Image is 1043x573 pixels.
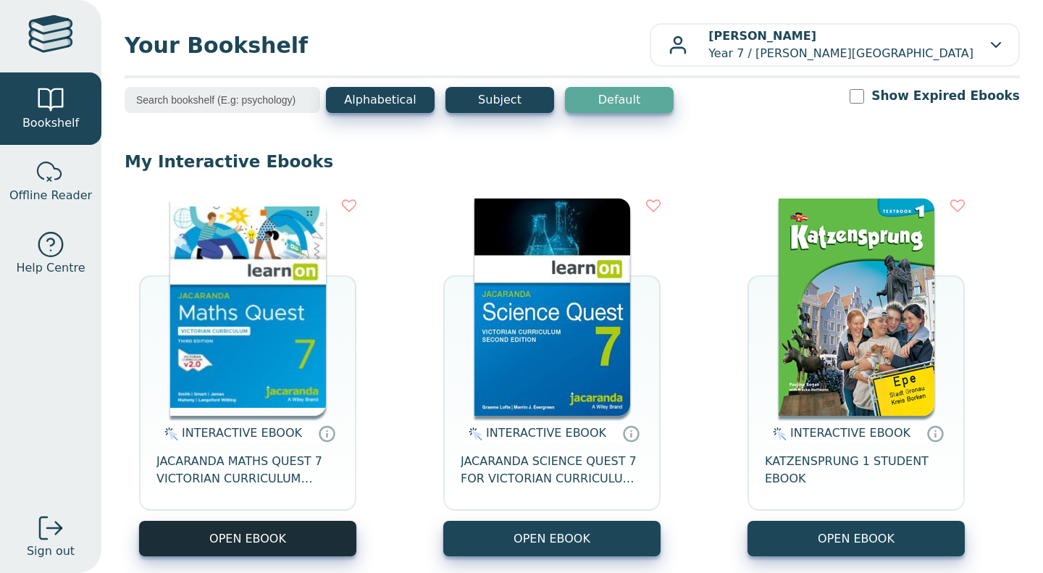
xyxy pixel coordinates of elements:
[182,426,302,440] span: INTERACTIVE EBOOK
[474,198,630,416] img: 329c5ec2-5188-ea11-a992-0272d098c78b.jpg
[708,29,816,43] b: [PERSON_NAME]
[318,424,335,442] a: Interactive eBooks are accessed online via the publisher’s portal. They contain interactive resou...
[565,87,674,113] button: Default
[747,521,965,556] button: OPEN EBOOK
[27,543,75,560] span: Sign out
[156,453,339,488] span: JACARANDA MATHS QUEST 7 VICTORIAN CURRICULUM LEARNON EBOOK 3E
[650,23,1020,67] button: [PERSON_NAME]Year 7 / [PERSON_NAME][GEOGRAPHIC_DATA]
[461,453,643,488] span: JACARANDA SCIENCE QUEST 7 FOR VICTORIAN CURRICULUM LEARNON 2E EBOOK
[464,425,482,443] img: interactive.svg
[445,87,554,113] button: Subject
[486,426,606,440] span: INTERACTIVE EBOOK
[125,29,650,62] span: Your Bookshelf
[871,87,1020,105] label: Show Expired Ebooks
[16,259,85,277] span: Help Centre
[708,28,973,62] p: Year 7 / [PERSON_NAME][GEOGRAPHIC_DATA]
[160,425,178,443] img: interactive.svg
[22,114,79,132] span: Bookshelf
[170,198,326,416] img: b87b3e28-4171-4aeb-a345-7fa4fe4e6e25.jpg
[326,87,435,113] button: Alphabetical
[139,521,356,556] button: OPEN EBOOK
[926,424,944,442] a: Interactive eBooks are accessed online via the publisher’s portal. They contain interactive resou...
[125,87,320,113] input: Search bookshelf (E.g: psychology)
[790,426,910,440] span: INTERACTIVE EBOOK
[9,187,92,204] span: Offline Reader
[768,425,787,443] img: interactive.svg
[443,521,661,556] button: OPEN EBOOK
[765,453,947,488] span: KATZENSPRUNG 1 STUDENT EBOOK
[125,151,1020,172] p: My Interactive Ebooks
[622,424,640,442] a: Interactive eBooks are accessed online via the publisher’s portal. They contain interactive resou...
[779,198,934,416] img: c7e09e6b-e77c-4761-a484-ea491682e25a.png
